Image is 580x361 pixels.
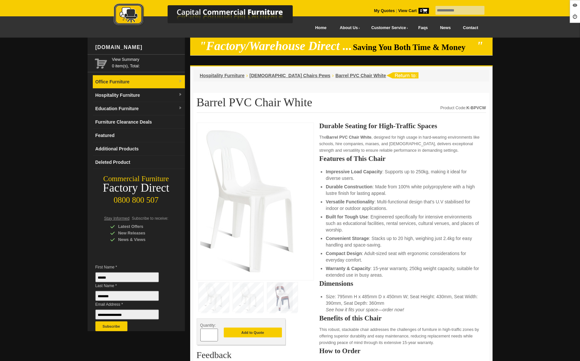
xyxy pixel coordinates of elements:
img: return to [386,72,419,78]
li: : Adult-sized seat with ergonomic considerations for everyday comfort. [326,250,479,263]
em: "Factory/Warehouse Direct ... [199,39,352,53]
span: Subscribe to receive: [132,216,168,221]
strong: K-BPVCW [467,106,486,110]
li: : Multi-functional design that's U.V stabilised for indoor or outdoor applications. [326,198,479,212]
button: Add to Quote [224,328,282,337]
div: New Releases [110,230,172,236]
span: Saving You Both Time & Money [353,43,475,52]
li: Size: 795mm H x 485mm D x 450mm W; Seat Height: 430mm, Seat Width: 390mm, Seat Depth: 360mm [326,293,479,313]
a: Featured [93,129,185,142]
div: [DOMAIN_NAME] [93,38,185,57]
a: View Summary [112,56,182,63]
img: White Barrel PVC Chair, stackable, durable, 250kg capacity, ideal for NZ churches, Maraes, event ... [200,126,298,275]
strong: Built for Tough Use [326,214,368,219]
p: The , designed for high usage in hard-wearing environments like schools, hire companies, maraes, ... [319,134,486,154]
li: : 15-year warranty, 250kg weight capacity, suitable for extended use in busy areas. [326,265,479,278]
button: Subscribe [95,321,127,331]
img: dropdown [178,79,182,83]
div: 0800 800 507 [88,192,185,205]
strong: Durable Construction [326,184,373,189]
li: : Engineered specifically for intensive environments such as educational facilities, rental servi... [326,214,479,233]
h2: Benefits of this Chair [319,315,486,321]
h2: Features of This Chair [319,155,486,162]
li: › [332,72,334,79]
a: View Cart0 [397,9,429,13]
h2: Durable Seating for High-Traffic Spaces [319,123,486,129]
span: Last Name * [95,283,169,289]
a: Faqs [412,21,434,35]
img: Capital Commercial Furniture Logo [96,3,324,27]
strong: Impressive Load Capacity [326,169,382,174]
strong: View Cart [398,9,429,13]
em: See how it fits your space—order now! [326,307,404,312]
li: › [246,72,248,79]
strong: Convenient Storage [326,236,369,241]
img: dropdown [178,106,182,110]
div: Factory Direct [88,183,185,193]
span: Stay Informed [104,216,130,221]
a: Hospitality Furniture [200,73,245,78]
h1: Barrel PVC Chair White [197,96,486,113]
em: " [476,39,483,53]
img: dropdown [178,93,182,97]
span: Quantity: [200,323,216,328]
li: : Supports up to 250kg, making it ideal for diverse users. [326,168,479,181]
a: Education Furnituredropdown [93,102,185,115]
strong: Barrel PVC Chair White [326,135,372,140]
strong: Warranty & Capacity [326,266,370,271]
h2: How to Order [319,348,486,354]
a: [DEMOGRAPHIC_DATA] Chairs Pews [250,73,331,78]
div: Commercial Furniture [88,174,185,183]
a: Deleted Product [93,156,185,169]
a: Office Furnituredropdown [93,75,185,89]
a: Customer Service [364,21,412,35]
span: 0 [419,8,429,14]
div: News & Views [110,236,172,243]
li: : Made from 100% white polypropylene with a high lustre finish for lasting appeal. [326,183,479,197]
a: My Quotes [374,9,395,13]
strong: Compact Design [326,251,362,256]
a: Capital Commercial Furniture Logo [96,3,324,29]
div: Product Code: [440,105,486,111]
p: This robust, stackable chair addresses the challenges of furniture in high-traffic zones by offer... [319,326,486,346]
a: Barrel PVC Chair White [336,73,386,78]
a: Additional Products [93,142,185,156]
h2: Dimensions [319,280,486,287]
input: First Name * [95,272,159,282]
strong: Versatile Functionality [326,199,374,204]
a: News [434,21,457,35]
div: Latest Offers [110,223,172,230]
a: About Us [333,21,364,35]
a: Hospitality Furnituredropdown [93,89,185,102]
span: First Name * [95,264,169,270]
input: Last Name * [95,291,159,301]
a: Contact [457,21,484,35]
input: Email Address * [95,310,159,319]
span: 0 item(s), Total: [112,56,182,68]
span: Email Address * [95,301,169,308]
li: : Stacks up to 20 high, weighing just 2.4kg for easy handling and space-saving. [326,235,479,248]
a: Furniture Clearance Deals [93,115,185,129]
